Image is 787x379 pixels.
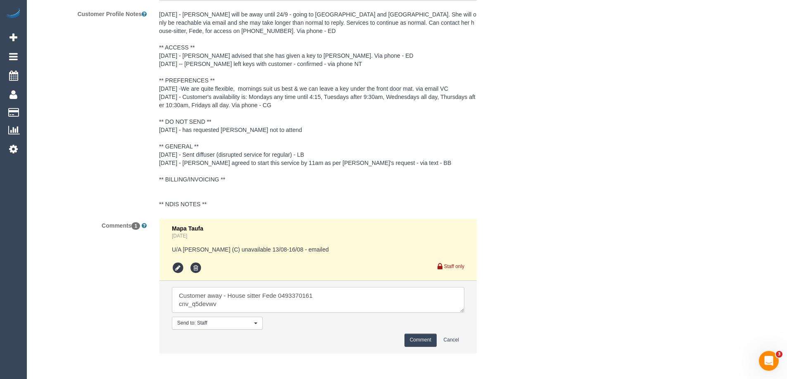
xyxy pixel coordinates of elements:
[438,334,464,346] button: Cancel
[5,8,21,20] img: Automaid Logo
[404,334,437,346] button: Comment
[172,233,187,239] a: [DATE]
[172,245,464,254] pre: U/A [PERSON_NAME] (C) unavailable 13/08-16/08 - emailed
[172,317,263,330] button: Send to: Staff
[444,264,464,269] small: Staff only
[131,222,140,230] span: 1
[29,7,153,18] label: Customer Profile Notes
[29,219,153,230] label: Comments
[776,351,782,358] span: 3
[159,10,477,208] pre: [DATE] - [PERSON_NAME] will be away until 24/9 - going to [GEOGRAPHIC_DATA] and [GEOGRAPHIC_DATA]...
[177,320,252,327] span: Send to: Staff
[759,351,779,371] iframe: Intercom live chat
[172,225,203,232] span: Mapa Taufa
